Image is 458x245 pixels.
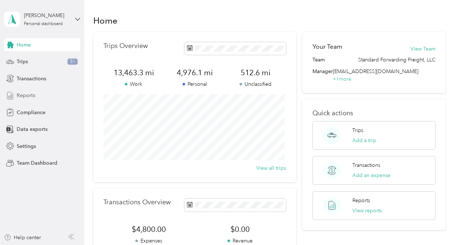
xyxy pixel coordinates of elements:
span: $0.00 [195,224,286,234]
iframe: Everlance-gr Chat Button Frame [417,204,458,245]
span: Trips [17,58,28,65]
span: 51 [68,59,78,65]
span: Data exports [17,125,48,133]
span: Manager [312,68,333,83]
p: Revenue [195,237,286,245]
span: Home [17,41,31,49]
h1: Home [93,17,118,24]
p: Reports [352,197,370,204]
span: [EMAIL_ADDRESS][DOMAIN_NAME] [333,68,418,75]
button: Add an expense [352,172,390,179]
p: Trips [352,126,363,134]
p: Trips Overview [103,42,148,50]
span: + 1 more [333,76,351,82]
span: Settings [17,142,36,150]
button: View reports [352,207,382,214]
p: Transactions Overview [103,198,171,206]
p: Transactions [352,161,380,169]
p: Personal [164,80,225,88]
span: Standard Forwarding Freight, LLC [358,56,435,64]
p: Quick actions [312,109,435,117]
span: 512.6 mi [225,68,286,78]
button: Help center [4,234,41,241]
p: Unclassified [225,80,286,88]
p: Work [103,80,164,88]
span: Compliance [17,109,45,116]
span: Team [312,56,325,64]
span: Team Dashboard [17,159,57,167]
button: Add a trip [352,137,376,144]
h2: Your Team [312,42,342,51]
button: View all trips [256,164,286,172]
span: 4,976.1 mi [164,68,225,78]
span: $4,800.00 [103,224,195,234]
span: 13,463.3 mi [103,68,164,78]
button: View Team [410,45,435,53]
div: [PERSON_NAME] [24,12,69,19]
div: Personal dashboard [24,22,63,26]
p: Expenses [103,237,195,245]
span: Reports [17,92,35,99]
span: Transactions [17,75,46,83]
